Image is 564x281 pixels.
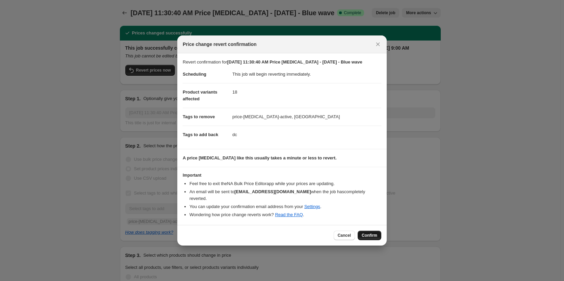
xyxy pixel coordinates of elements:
a: Settings [304,204,320,209]
li: You can update your confirmation email address from your . [189,203,381,210]
dd: This job will begin reverting immediately. [232,66,381,83]
button: Cancel [334,231,355,240]
dd: price-[MEDICAL_DATA]-active, [GEOGRAPHIC_DATA] [232,108,381,126]
dd: dc [232,126,381,144]
span: Product variants affected [183,90,217,101]
span: Confirm [362,233,377,238]
button: Confirm [358,231,381,240]
span: Scheduling [183,72,206,77]
li: Feel free to exit the NA Bulk Price Editor app while your prices are updating. [189,180,381,187]
dd: 18 [232,83,381,101]
span: Cancel [338,233,351,238]
span: Tags to add back [183,132,218,137]
span: Price change revert confirmation [183,41,257,48]
p: Revert confirmation for [183,59,381,66]
li: Wondering how price change reverts work? . [189,211,381,218]
button: Close [373,40,383,49]
li: An email will be sent to when the job has completely reverted . [189,188,381,202]
b: [DATE] 11:30:40 AM Price [MEDICAL_DATA] - [DATE] - Blue wave [227,59,362,65]
b: A price [MEDICAL_DATA] like this usually takes a minute or less to revert. [183,155,337,160]
b: [EMAIL_ADDRESS][DOMAIN_NAME] [234,189,311,194]
h3: Important [183,173,381,178]
span: Tags to remove [183,114,215,119]
a: Read the FAQ [275,212,303,217]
